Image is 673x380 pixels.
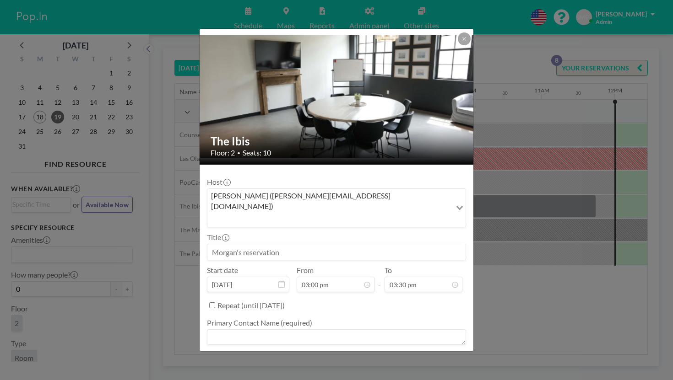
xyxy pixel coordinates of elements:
img: 537.png [200,35,474,158]
label: Host [207,177,230,187]
label: Title [207,233,228,242]
span: [PERSON_NAME] ([PERSON_NAME][EMAIL_ADDRESS][DOMAIN_NAME]) [209,191,450,211]
label: To [385,266,392,275]
label: From [297,266,314,275]
span: Seats: 10 [243,148,271,157]
label: Primary Contact Name (required) [207,318,312,327]
label: Repeat (until [DATE]) [217,301,285,310]
h2: The Ibis [211,134,463,148]
div: Search for option [207,189,466,227]
span: Floor: 2 [211,148,235,157]
span: • [237,150,240,156]
span: - [378,269,381,289]
label: Start date [207,266,238,275]
input: Search for option [208,213,450,225]
input: Morgan's reservation [207,244,466,260]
